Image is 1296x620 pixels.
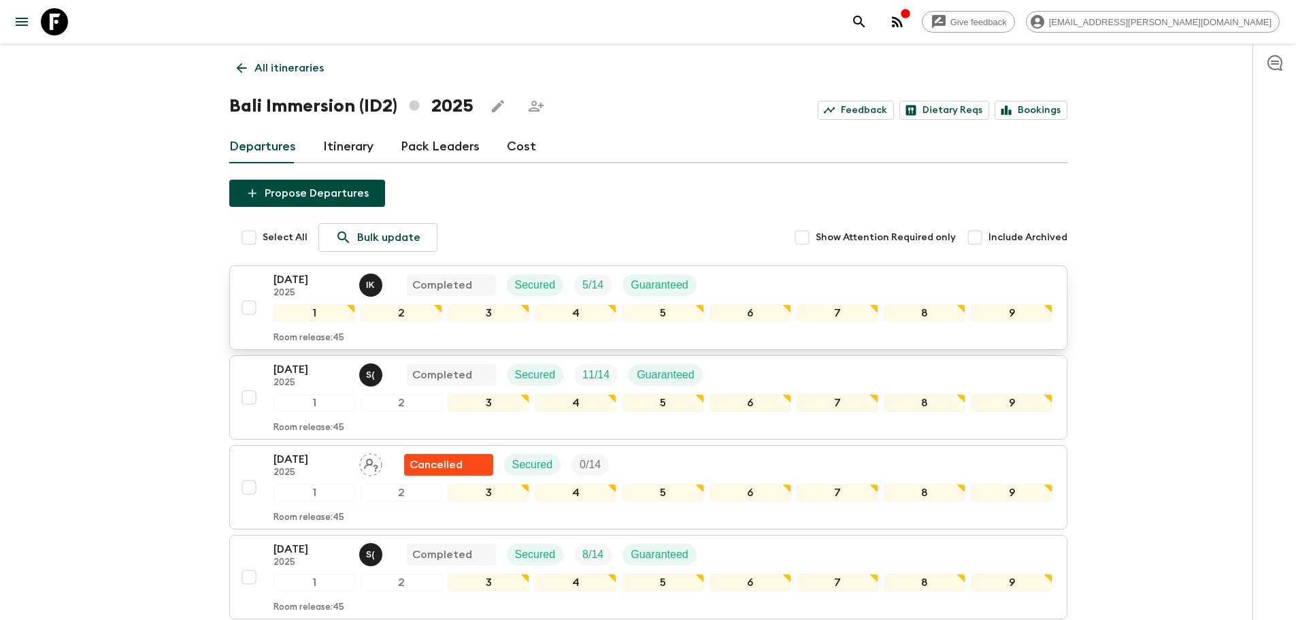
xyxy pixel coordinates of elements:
div: 2 [361,574,442,591]
button: [DATE]2025Shandy (Putu) Sandhi Astra JuniawanCompletedSecuredTrip FillGuaranteed123456789Room rel... [229,355,1067,440]
div: 3 [448,394,529,412]
span: Give feedback [943,17,1014,27]
a: Dietary Reqs [899,101,989,120]
a: All itineraries [229,54,331,82]
p: [DATE] [273,451,348,468]
p: 11 / 14 [582,367,610,383]
div: 3 [448,574,529,591]
div: Secured [507,544,564,566]
a: Give feedback [922,11,1015,33]
p: 2025 [273,288,348,299]
button: Edit this itinerary [484,93,512,120]
p: Room release: 45 [273,423,344,434]
div: 8 [884,484,965,502]
div: 2 [361,484,442,502]
div: 4 [535,394,616,412]
div: 9 [971,394,1052,412]
p: Completed [412,546,472,563]
div: [EMAIL_ADDRESS][PERSON_NAME][DOMAIN_NAME] [1026,11,1280,33]
div: 4 [535,484,616,502]
div: 2 [361,394,442,412]
a: Cost [507,131,536,163]
p: Secured [515,546,556,563]
div: Secured [507,364,564,386]
span: Include Archived [988,231,1067,244]
h1: Bali Immersion (ID2) 2025 [229,93,473,120]
button: [DATE]2025Assign pack leaderFlash Pack cancellationSecuredTrip Fill123456789Room release:45 [229,445,1067,529]
div: 9 [971,574,1052,591]
div: Secured [507,274,564,296]
button: Propose Departures [229,180,385,207]
p: Cancelled [410,457,463,473]
p: 2025 [273,468,348,478]
p: Completed [412,367,472,383]
p: Secured [515,277,556,293]
p: 2025 [273,378,348,389]
a: Bulk update [318,223,437,252]
a: Bookings [995,101,1067,120]
div: Trip Fill [574,544,612,566]
div: Flash Pack cancellation [404,454,493,476]
span: Assign pack leader [359,457,382,468]
div: 8 [884,304,965,322]
button: search adventures [846,8,873,35]
div: 6 [710,574,791,591]
div: 9 [971,484,1052,502]
div: 4 [535,304,616,322]
p: [DATE] [273,541,348,557]
span: [EMAIL_ADDRESS][PERSON_NAME][DOMAIN_NAME] [1042,17,1279,27]
div: 5 [622,304,703,322]
p: Room release: 45 [273,333,344,344]
div: 1 [273,484,355,502]
p: [DATE] [273,272,348,288]
div: 8 [884,574,965,591]
button: [DATE]2025Shandy (Putu) Sandhi Astra JuniawanCompletedSecuredTrip FillGuaranteed123456789Room rel... [229,535,1067,619]
p: 0 / 14 [580,457,601,473]
p: Secured [515,367,556,383]
p: Completed [412,277,472,293]
div: 2 [361,304,442,322]
div: 1 [273,574,355,591]
p: Room release: 45 [273,602,344,613]
div: 8 [884,394,965,412]
p: 5 / 14 [582,277,603,293]
div: 3 [448,484,529,502]
div: 7 [797,574,878,591]
p: Bulk update [357,229,420,246]
div: Trip Fill [571,454,609,476]
span: Shandy (Putu) Sandhi Astra Juniawan [359,547,385,558]
span: Select All [263,231,308,244]
p: Room release: 45 [273,512,344,523]
p: Guaranteed [637,367,695,383]
div: 5 [622,484,703,502]
p: 8 / 14 [582,546,603,563]
div: 5 [622,394,703,412]
span: I Komang Purnayasa [359,278,385,289]
p: [DATE] [273,361,348,378]
button: [DATE]2025I Komang PurnayasaCompletedSecuredTrip FillGuaranteed123456789Room release:45 [229,265,1067,350]
div: 4 [535,574,616,591]
div: 9 [971,304,1052,322]
p: All itineraries [254,60,324,76]
a: Departures [229,131,296,163]
div: 3 [448,304,529,322]
div: Secured [504,454,561,476]
div: 5 [622,574,703,591]
div: 1 [273,394,355,412]
button: menu [8,8,35,35]
span: Shandy (Putu) Sandhi Astra Juniawan [359,368,385,378]
div: 1 [273,304,355,322]
span: Show Attention Required only [816,231,956,244]
div: Trip Fill [574,274,612,296]
p: Secured [512,457,553,473]
a: Itinerary [323,131,373,163]
span: Share this itinerary [522,93,550,120]
a: Feedback [818,101,894,120]
p: Guaranteed [631,546,688,563]
p: 2025 [273,557,348,568]
div: Trip Fill [574,364,618,386]
p: Guaranteed [631,277,688,293]
a: Pack Leaders [401,131,480,163]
